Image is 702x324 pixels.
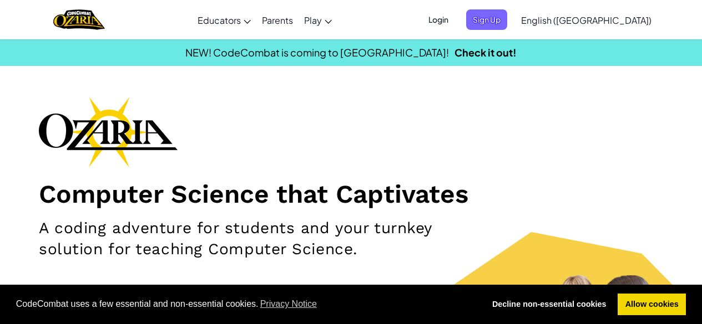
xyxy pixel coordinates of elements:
a: Check it out! [454,46,517,59]
a: learn more about cookies [259,296,319,312]
span: NEW! CodeCombat is coming to [GEOGRAPHIC_DATA]! [185,46,449,59]
button: Login [422,9,455,30]
span: Educators [198,14,241,26]
h1: Computer Science that Captivates [39,178,663,209]
p: Try Chapter 1 for Free [DATE]! [39,282,663,299]
span: CodeCombat uses a few essential and non-essential cookies. [16,296,476,312]
img: Ozaria branding logo [39,96,178,167]
a: Educators [192,5,256,35]
h2: A coding adventure for students and your turnkey solution for teaching Computer Science. [39,218,457,260]
a: English ([GEOGRAPHIC_DATA]) [516,5,657,35]
a: deny cookies [484,294,614,316]
span: Play [304,14,322,26]
img: Home [53,8,105,31]
span: English ([GEOGRAPHIC_DATA]) [521,14,652,26]
a: allow cookies [618,294,686,316]
a: Parents [256,5,299,35]
a: Ozaria by CodeCombat logo [53,8,105,31]
button: Sign Up [466,9,507,30]
a: Play [299,5,337,35]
